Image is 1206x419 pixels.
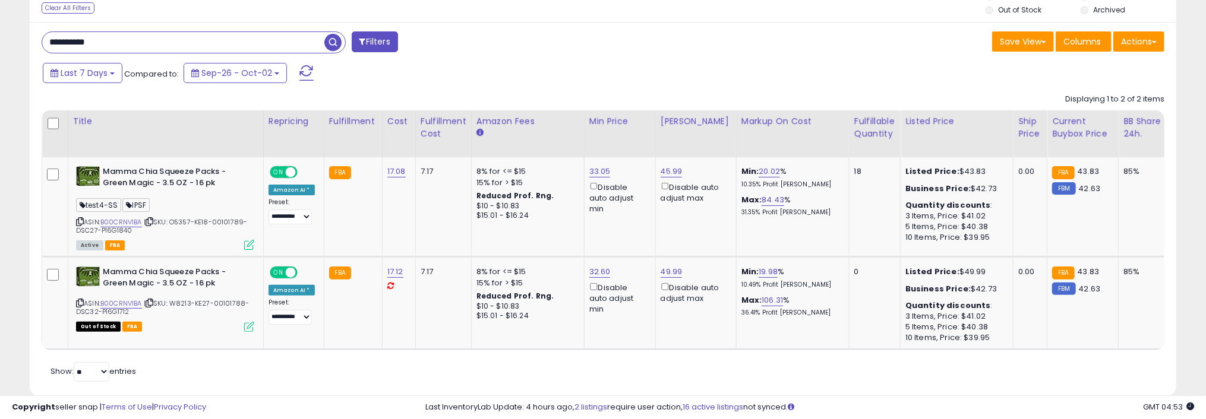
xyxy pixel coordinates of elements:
[269,185,315,195] div: Amazon AI *
[741,266,840,288] div: %
[905,200,1004,211] div: :
[269,115,319,128] div: Repricing
[1123,266,1163,277] div: 85%
[741,194,762,205] b: Max:
[905,283,971,294] b: Business Price:
[1018,166,1038,177] div: 0.00
[122,198,150,212] span: IPSF
[854,115,895,140] div: Fulfillable Quantity
[76,166,254,249] div: ASIN:
[124,68,179,80] span: Compared to:
[854,266,891,277] div: 0
[102,401,152,412] a: Terms of Use
[43,63,122,83] button: Last 7 Days
[271,268,286,278] span: ON
[589,281,646,315] div: Disable auto adjust min
[76,198,121,212] span: test4-SS
[271,167,286,177] span: ON
[1078,166,1100,177] span: 43.83
[296,167,315,177] span: OFF
[476,191,554,201] b: Reduced Prof. Rng.
[184,63,287,83] button: Sep-26 - Oct-02
[589,115,651,128] div: Min Price
[762,294,783,306] a: 106.31
[905,221,1004,232] div: 5 Items, Price: $40.38
[100,299,142,309] a: B00CRNV1BA
[741,195,840,217] div: %
[905,300,1004,311] div: :
[762,194,784,206] a: 84.43
[661,115,731,128] div: [PERSON_NAME]
[905,115,1008,128] div: Listed Price
[269,198,315,225] div: Preset:
[998,5,1041,15] label: Out of Stock
[575,401,608,412] a: 2 listings
[661,281,727,304] div: Disable auto adjust max
[76,266,254,330] div: ASIN:
[741,266,759,277] b: Min:
[905,166,1004,177] div: $43.83
[76,322,121,332] span: All listings that are currently out of stock and unavailable for purchase on Amazon
[103,166,247,191] b: Mamma Chia Squeeze Packs - Green Magic - 3.5 OZ - 16 pk
[661,180,727,204] div: Disable auto adjust max
[426,402,1195,413] div: Last InventoryLab Update: 4 hours ago, require user action, not synced.
[589,166,611,177] a: 33.05
[387,115,411,128] div: Cost
[1052,115,1113,140] div: Current Buybox Price
[387,266,403,278] a: 17.12
[329,115,377,128] div: Fulfillment
[741,281,840,289] p: 10.49% Profit [PERSON_NAME]
[905,266,959,277] b: Listed Price:
[12,401,55,412] strong: Copyright
[154,401,206,412] a: Privacy Policy
[76,217,248,235] span: | SKU: O5357-KE18-00101789-DSC27-P16G1840
[741,309,840,317] p: 36.41% Profit [PERSON_NAME]
[1065,94,1164,105] div: Displaying 1 to 2 of 2 items
[905,311,1004,322] div: 3 Items, Price: $41.02
[269,285,315,296] div: Amazon AI *
[421,266,462,277] div: 7.17
[683,401,744,412] a: 16 active listings
[1123,166,1163,177] div: 85%
[905,183,971,194] b: Business Price:
[476,177,575,188] div: 15% for > $15
[854,166,891,177] div: 18
[1078,266,1100,277] span: 43.83
[76,266,100,287] img: 51FedR0fn5L._SL40_.jpg
[42,2,94,14] div: Clear All Filters
[201,67,272,79] span: Sep-26 - Oct-02
[741,294,762,306] b: Max:
[387,166,406,177] a: 17.08
[476,128,484,138] small: Amazon Fees.
[296,268,315,278] span: OFF
[905,266,1004,277] div: $49.99
[476,266,575,277] div: 8% for <= $15
[1143,401,1194,412] span: 2025-10-10 04:53 GMT
[50,366,136,377] span: Show: entries
[905,232,1004,243] div: 10 Items, Price: $39.95
[476,115,579,128] div: Amazon Fees
[1093,5,1125,15] label: Archived
[992,31,1054,52] button: Save View
[269,299,315,325] div: Preset:
[76,166,100,186] img: 51FedR0fn5L._SL40_.jpg
[329,166,351,179] small: FBA
[100,217,142,227] a: B00CRNV1BA
[105,240,125,250] span: FBA
[122,322,143,332] span: FBA
[73,115,258,128] div: Title
[329,266,351,280] small: FBA
[1052,182,1075,195] small: FBM
[12,402,206,413] div: seller snap | |
[741,166,759,177] b: Min:
[905,183,1004,194] div: $42.73
[905,322,1004,332] div: 5 Items, Price: $40.38
[741,180,840,189] p: 10.35% Profit [PERSON_NAME]
[103,266,247,291] b: Mamma Chia Squeeze Packs - Green Magic - 3.5 OZ - 16 pk
[741,166,840,188] div: %
[476,301,575,312] div: $10 - $10.83
[476,211,575,221] div: $15.01 - $16.24
[476,291,554,301] b: Reduced Prof. Rng.
[589,180,646,214] div: Disable auto adjust min
[759,166,780,177] a: 20.02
